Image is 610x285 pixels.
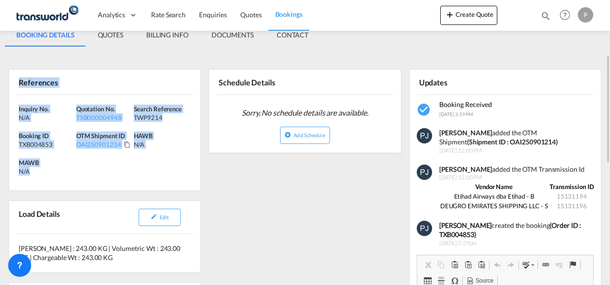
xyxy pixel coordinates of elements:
[439,111,473,117] span: [DATE] 3:59 PM
[557,7,573,23] span: Help
[417,165,432,180] img: 9seF9gAAAAGSURBVAMAowvrW6TakD8AAAAASUVORK5CYII=
[5,24,86,47] md-tab-item: BOOKING DETAILS
[461,259,475,271] a: Paste as plain text (Ctrl+Shift+V)
[19,132,49,140] span: Booking ID
[200,24,265,47] md-tab-item: DOCUMENTS
[76,105,115,113] span: Quotation No.
[439,165,493,173] strong: [PERSON_NAME]
[134,140,191,149] div: N/A
[439,201,549,211] td: DEUGRO EMIRATES SHIPPING LLC - S
[439,129,493,137] strong: [PERSON_NAME]
[417,221,432,236] img: 9seF9gAAAAGSURBVAMAowvrW6TakD8AAAAASUVORK5CYII=
[439,100,492,108] span: Booking Received
[467,138,558,146] strong: (Shipment ID : OAI250901214)
[504,259,517,271] a: Redo (Ctrl+Y)
[240,11,261,19] span: Quotes
[19,167,30,176] div: N/A
[151,11,186,19] span: Rate Search
[421,259,434,271] a: Cut (Ctrl+X)
[439,221,492,229] b: [PERSON_NAME]
[440,6,497,25] button: icon-plus 400-fgCreate Quote
[16,205,64,230] div: Load Details
[550,183,594,190] strong: Transmission ID
[76,140,121,149] div: OAI250901214
[9,234,200,272] div: [PERSON_NAME] : 243.00 KG | Volumetric Wt : 243.00 KG | Chargeable Wt : 243.00 KG
[439,165,595,174] div: added the OTM Transmission Id
[14,4,79,26] img: f753ae806dec11f0841701cdfdf085c0.png
[293,132,325,138] span: Add Schedule
[265,24,320,47] md-tab-item: CONTACT
[549,191,595,201] td: 15131194
[448,259,461,271] a: Paste (Ctrl+V)
[439,147,595,155] span: [DATE] 12:00 PM
[19,113,74,122] div: N/A
[19,159,39,166] span: MAWB
[280,127,329,144] button: icon-plus-circleAdd Schedule
[439,239,595,248] span: [DATE] 5:29pm
[199,11,227,19] span: Enquiries
[439,174,595,182] span: [DATE] 12:00 PM
[135,24,200,47] md-tab-item: BILLING INFO
[578,7,593,23] div: P
[540,11,551,21] md-icon: icon-magnify
[151,213,157,220] md-icon: icon-pencil
[124,141,130,148] md-icon: Click to Copy
[417,73,504,90] div: Updates
[439,191,549,201] td: Etihad Airways dba Etihad - B
[520,259,537,271] a: Spell Check As You Type
[434,259,448,271] a: Copy (Ctrl+C)
[566,259,579,271] a: Anchor
[475,183,513,190] strong: Vendor Name
[439,128,595,147] div: added the OTM Shipment
[10,10,166,20] body: Editor, editor4
[86,24,135,47] md-tab-item: QUOTES
[19,105,49,113] span: Inquiry No.
[275,10,303,18] span: Bookings
[539,259,552,271] a: Link (Ctrl+K)
[549,201,595,211] td: 15131196
[475,259,488,271] a: Paste from Word
[540,11,551,25] div: icon-magnify
[284,131,291,138] md-icon: icon-plus-circle
[160,214,169,220] span: Edit
[444,9,456,20] md-icon: icon-plus 400-fg
[134,132,153,140] span: HAWB
[134,105,182,113] span: Search Reference
[98,10,125,20] span: Analytics
[552,259,566,271] a: Unlink
[76,113,131,122] div: TXB000004948
[76,132,126,140] span: OTM Shipment ID
[439,221,595,239] div: created the booking
[139,209,181,226] button: icon-pencilEdit
[5,24,320,47] md-pagination-wrapper: Use the left and right arrow keys to navigate between tabs
[216,73,303,90] div: Schedule Details
[238,104,372,122] span: Sorry, No schedule details are available.
[557,7,578,24] div: Help
[134,113,189,122] div: TWP9214
[491,259,504,271] a: Undo (Ctrl+Z)
[417,128,432,143] img: 9seF9gAAAAGSURBVAMAowvrW6TakD8AAAAASUVORK5CYII=
[19,140,74,149] div: TXB004853
[474,277,493,285] span: Source
[16,73,103,90] div: References
[417,102,432,118] md-icon: icon-checkbox-marked-circle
